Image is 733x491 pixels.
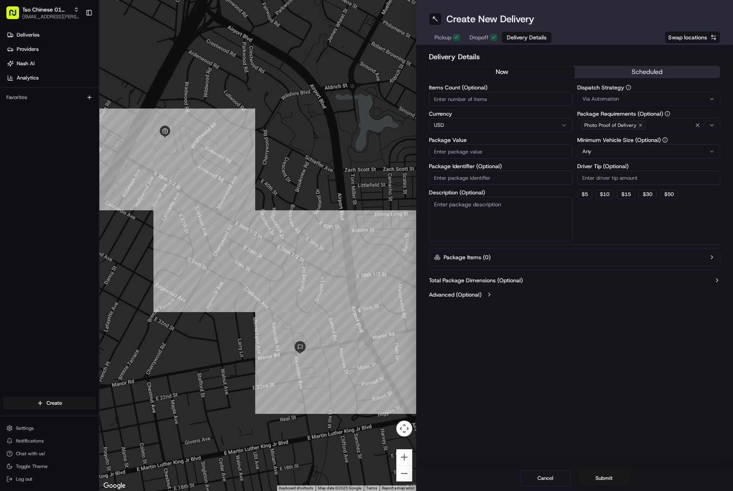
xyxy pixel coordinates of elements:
[5,112,64,126] a: 📗Knowledge Base
[27,76,130,84] div: Start new chat
[577,163,721,169] label: Driver Tip (Optional)
[8,8,24,24] img: Nash
[17,31,39,39] span: Deliveries
[8,32,145,45] p: Welcome 👋
[135,78,145,88] button: Start new chat
[429,163,572,169] label: Package Identifier (Optional)
[17,60,35,67] span: Nash AI
[16,463,48,470] span: Toggle Theme
[469,33,489,41] span: Dropoff
[429,51,720,62] h2: Delivery Details
[3,91,96,104] div: Favorites
[16,450,45,457] span: Chat with us!
[396,466,412,481] button: Zoom out
[429,144,572,159] input: Enter package value
[3,72,99,84] a: Analytics
[16,476,32,482] span: Log out
[75,115,128,123] span: API Documentation
[429,66,575,78] button: now
[577,118,721,132] button: Photo Proof of Delivery
[595,190,614,199] button: $10
[575,66,720,78] button: scheduled
[507,33,547,41] span: Delivery Details
[577,85,721,90] label: Dispatch Strategy
[101,481,128,491] a: Open this area in Google Maps (opens a new window)
[665,31,720,44] button: Swap locations
[56,134,96,141] a: Powered byPylon
[429,248,720,266] button: Package Items (0)
[279,485,313,491] button: Keyboard shortcuts
[3,397,96,409] button: Create
[3,423,96,434] button: Settings
[429,137,572,143] label: Package Value
[396,421,412,437] button: Map camera controls
[446,13,534,25] h1: Create New Delivery
[577,137,721,143] label: Minimum Vehicle Size (Optional)
[3,57,99,70] a: Nash AI
[444,253,491,261] label: Package Items ( 0 )
[382,486,414,490] a: Report a map error
[626,85,631,90] button: Dispatch Strategy
[3,435,96,446] button: Notifications
[429,111,572,116] label: Currency
[582,95,619,103] span: Via Automation
[638,190,657,199] button: $30
[396,449,412,465] button: Zoom in
[577,190,592,199] button: $5
[3,3,82,22] button: Tso Chinese 01 Cherrywood[EMAIL_ADDRESS][PERSON_NAME][DOMAIN_NAME]
[579,470,630,486] button: Submit
[47,400,62,407] span: Create
[64,112,131,126] a: 💻API Documentation
[3,448,96,459] button: Chat with us!
[577,92,721,106] button: Via Automation
[22,14,79,20] button: [EMAIL_ADDRESS][PERSON_NAME][DOMAIN_NAME]
[17,46,39,53] span: Providers
[17,74,39,82] span: Analytics
[662,137,668,143] button: Minimum Vehicle Size (Optional)
[429,190,572,195] label: Description (Optional)
[660,190,678,199] button: $50
[8,76,22,90] img: 1736555255976-a54dd68f-1ca7-489b-9aae-adbdc363a1c4
[429,291,720,299] button: Advanced (Optional)
[429,276,720,284] button: Total Package Dimensions (Optional)
[668,33,707,41] span: Swap locations
[429,171,572,185] input: Enter package identifier
[429,85,572,90] label: Items Count (Optional)
[434,33,451,41] span: Pickup
[577,111,721,116] label: Package Requirements (Optional)
[665,111,670,116] button: Package Requirements (Optional)
[67,116,74,122] div: 💻
[21,51,131,60] input: Clear
[16,438,44,444] span: Notifications
[16,115,61,123] span: Knowledge Base
[366,486,377,490] a: Terms
[3,461,96,472] button: Toggle Theme
[79,135,96,141] span: Pylon
[429,291,481,299] label: Advanced (Optional)
[318,486,361,490] span: Map data ©2025 Google
[8,116,14,122] div: 📗
[16,425,34,431] span: Settings
[27,84,101,90] div: We're available if you need us!
[3,43,99,56] a: Providers
[429,276,523,284] label: Total Package Dimensions (Optional)
[3,29,99,41] a: Deliveries
[577,171,721,185] input: Enter driver tip amount
[617,190,635,199] button: $15
[22,6,70,14] button: Tso Chinese 01 Cherrywood
[101,481,128,491] img: Google
[429,92,572,106] input: Enter number of items
[3,474,96,485] button: Log out
[520,470,571,486] button: Cancel
[584,122,636,128] span: Photo Proof of Delivery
